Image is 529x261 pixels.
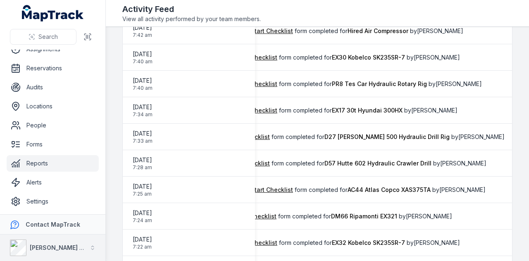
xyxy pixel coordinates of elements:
[7,60,99,77] a: Reservations
[30,244,98,251] strong: [PERSON_NAME] Group
[7,193,99,210] a: Settings
[7,79,99,96] a: Audits
[331,213,397,220] span: DM66 Ripamonti EX321
[348,186,431,193] span: AC44 Atlas Copco XAS375TA
[136,106,458,115] span: form completed for by [PERSON_NAME]
[133,103,153,111] span: [DATE]
[133,235,152,250] time: 08/09/2025, 7:22:52 am
[324,160,431,167] span: D57 Hutte 602 Hydraulic Crawler Drill
[133,111,153,118] span: 7:34 am
[136,27,463,35] span: form completed for by [PERSON_NAME]
[122,15,261,23] span: View all activity performed by your team members.
[122,3,261,15] h2: Activity Feed
[133,182,152,197] time: 08/09/2025, 7:25:19 am
[133,182,152,191] span: [DATE]
[133,191,152,197] span: 7:25 am
[324,133,450,140] span: D27 [PERSON_NAME] 500 Hydraulic Drill Rig
[22,5,84,22] a: MapTrack
[7,117,99,134] a: People
[133,58,153,65] span: 7:40 am
[10,29,76,45] button: Search
[136,80,482,88] span: form completed for by [PERSON_NAME]
[136,186,486,194] span: form completed for by [PERSON_NAME]
[332,80,427,87] span: PR8 Tes Car Hydraulic Rotary Rig
[133,138,153,144] span: 7:33 am
[133,129,153,144] time: 08/09/2025, 7:33:23 am
[133,32,152,38] span: 7:42 am
[7,155,99,172] a: Reports
[133,209,152,217] span: [DATE]
[136,159,486,168] span: form completed for by [PERSON_NAME]
[7,136,99,153] a: Forms
[136,239,460,247] span: form completed for by [PERSON_NAME]
[133,50,153,65] time: 08/09/2025, 7:40:42 am
[332,239,405,246] span: EX32 Kobelco SK235SR-7
[133,244,152,250] span: 7:22 am
[133,50,153,58] span: [DATE]
[38,33,58,41] span: Search
[7,174,99,191] a: Alerts
[332,107,403,114] span: EX17 30t Hyundai 300HX
[26,221,80,228] strong: Contact MapTrack
[348,27,408,34] span: Hired Air Compressor
[136,133,505,141] span: form completed for by [PERSON_NAME]
[7,98,99,115] a: Locations
[133,164,152,171] span: 7:28 am
[133,156,152,164] span: [DATE]
[133,77,153,85] span: [DATE]
[332,54,405,61] span: EX30 Kobelco SK235SR-7
[136,212,452,220] span: form completed for by [PERSON_NAME]
[133,103,153,118] time: 08/09/2025, 7:34:00 am
[133,235,152,244] span: [DATE]
[133,24,152,38] time: 08/09/2025, 7:42:48 am
[133,24,152,32] span: [DATE]
[133,77,153,91] time: 08/09/2025, 7:40:40 am
[133,217,152,224] span: 7:24 am
[136,53,460,62] span: form completed for by [PERSON_NAME]
[133,209,152,224] time: 08/09/2025, 7:24:49 am
[133,85,153,91] span: 7:40 am
[133,156,152,171] time: 08/09/2025, 7:28:03 am
[133,129,153,138] span: [DATE]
